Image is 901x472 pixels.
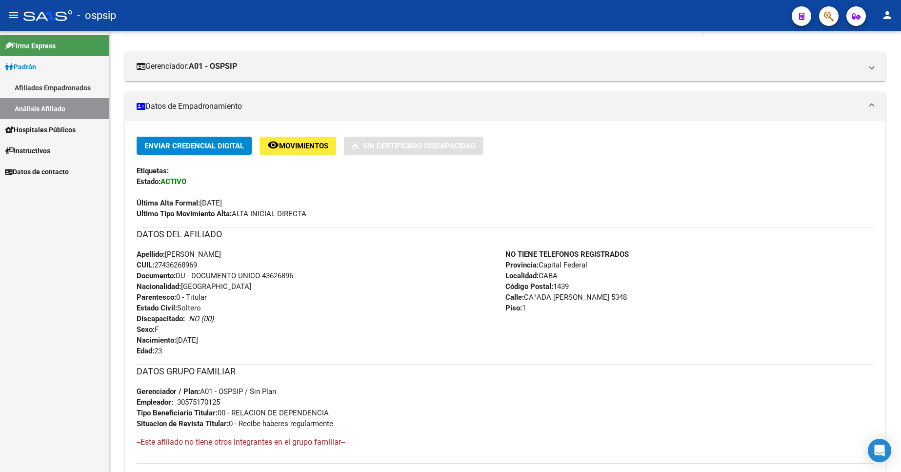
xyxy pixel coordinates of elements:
h3: DATOS GRUPO FAMILIAR [137,365,874,378]
span: Padrón [5,62,36,72]
i: NO (00) [189,314,214,323]
strong: Documento: [137,271,176,280]
button: Sin Certificado Discapacidad [344,137,483,155]
span: Instructivos [5,145,50,156]
mat-expansion-panel-header: Gerenciador:A01 - OSPSIP [125,52,885,81]
span: Hospitales Públicos [5,124,76,135]
strong: Ultimo Tipo Movimiento Alta: [137,209,232,218]
span: DU - DOCUMENTO UNICO 43626896 [137,271,293,280]
mat-expansion-panel-header: Datos de Empadronamiento [125,92,885,121]
h4: --Este afiliado no tiene otros integrantes en el grupo familiar-- [137,437,874,448]
span: 0 - Recibe haberes regularmente [137,419,333,428]
strong: Discapacitado: [137,314,185,323]
strong: Nacimiento: [137,336,176,345]
span: [DATE] [137,336,198,345]
strong: Apellido: [137,250,165,259]
strong: Gerenciador / Plan: [137,387,200,396]
span: 0 - Titular [137,293,207,302]
span: 1 [505,304,526,312]
span: Enviar Credencial Digital [144,142,244,150]
span: - ospsip [77,5,116,26]
strong: Piso: [505,304,522,312]
mat-panel-title: Datos de Empadronamiento [137,101,862,112]
span: [DATE] [137,199,222,207]
strong: Última Alta Formal: [137,199,200,207]
strong: A01 - OSPSIP [189,61,237,72]
strong: Localidad: [505,271,539,280]
strong: Estado Civil: [137,304,177,312]
mat-icon: person [881,9,893,21]
strong: CUIL: [137,261,154,269]
strong: Código Postal: [505,282,553,291]
button: Movimientos [260,137,336,155]
span: 23 [137,347,162,355]
strong: Empleador: [137,398,173,407]
span: Soltero [137,304,201,312]
mat-icon: remove_red_eye [267,139,279,151]
strong: Tipo Beneficiario Titular: [137,409,218,417]
span: F [137,325,159,334]
strong: Etiquetas: [137,166,169,175]
span: 00 - RELACION DE DEPENDENCIA [137,409,329,417]
span: CABA [505,271,558,280]
span: Firma Express [5,41,56,51]
strong: Provincia: [505,261,539,269]
span: Capital Federal [505,261,587,269]
strong: Nacionalidad: [137,282,181,291]
span: [GEOGRAPHIC_DATA] [137,282,251,291]
span: A01 - OSPSIP / Sin Plan [137,387,276,396]
div: 30575170125 [177,397,220,408]
span: 1439 [505,282,569,291]
span: [PERSON_NAME] [137,250,221,259]
strong: ACTIVO [160,177,186,186]
div: Open Intercom Messenger [868,439,891,462]
strong: Edad: [137,347,154,355]
strong: Situacion de Revista Titular: [137,419,229,428]
span: Movimientos [279,142,328,150]
strong: Estado: [137,177,160,186]
mat-panel-title: Gerenciador: [137,61,862,72]
button: Enviar Credencial Digital [137,137,252,155]
span: 27436268969 [137,261,197,269]
span: Sin Certificado Discapacidad [363,142,476,150]
span: ALTA INICIAL DIRECTA [137,209,306,218]
strong: Sexo: [137,325,155,334]
span: Datos de contacto [5,166,69,177]
strong: Calle: [505,293,524,302]
strong: Parentesco: [137,293,176,302]
span: CA¹ADA [PERSON_NAME] 5348 [505,293,627,302]
h3: DATOS DEL AFILIADO [137,227,874,241]
strong: NO TIENE TELEFONOS REGISTRADOS [505,250,629,259]
mat-icon: menu [8,9,20,21]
